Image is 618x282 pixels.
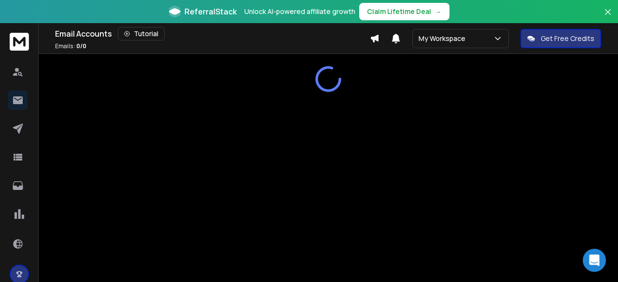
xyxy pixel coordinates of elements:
[520,29,601,48] button: Get Free Credits
[55,27,370,40] div: Email Accounts
[602,6,614,29] button: Close banner
[244,7,355,16] p: Unlock AI-powered affiliate growth
[583,249,606,272] div: Open Intercom Messenger
[541,34,594,43] p: Get Free Credits
[184,6,237,17] span: ReferralStack
[435,7,442,16] span: →
[419,34,469,43] p: My Workspace
[118,27,165,40] button: Tutorial
[55,42,86,50] p: Emails :
[76,42,86,50] span: 0 / 0
[359,3,449,20] button: Claim Lifetime Deal→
